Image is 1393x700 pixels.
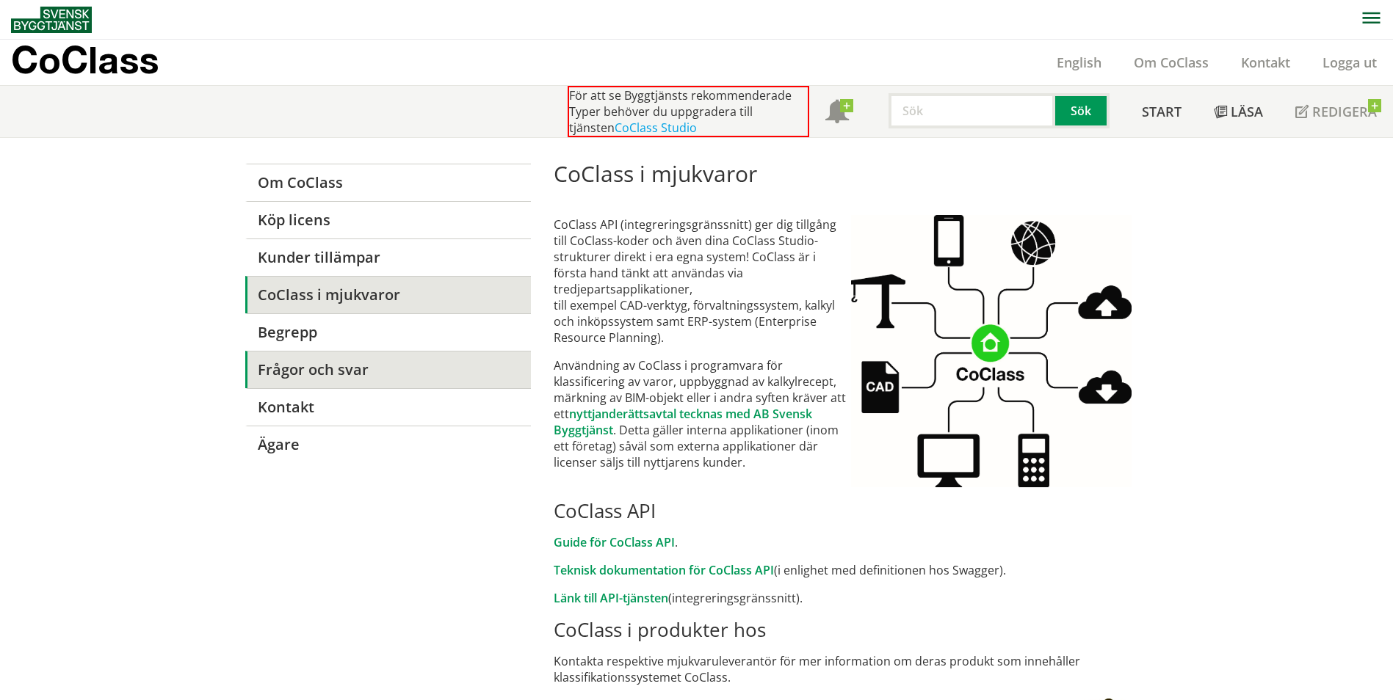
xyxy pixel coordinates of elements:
div: För att se Byggtjänsts rekommenderade Typer behöver du uppgradera till tjänsten [568,86,809,137]
p: . [554,534,1148,550]
a: Kontakt [1225,54,1306,71]
img: Svensk Byggtjänst [11,7,92,33]
span: Redigera [1312,103,1377,120]
a: Start [1126,86,1198,137]
p: Kontakta respektive mjukvaruleverantör för mer information om deras produkt som innehåller klassi... [554,653,1148,685]
span: Notifikationer [825,101,849,125]
a: Länk till API-tjänsten [554,590,668,606]
a: CoClass i mjukvaror [245,276,531,313]
a: Guide för CoClass API [554,534,675,550]
a: English [1041,54,1118,71]
h1: CoClass i mjukvaror [554,161,1148,187]
button: Sök [1055,93,1110,128]
a: Kunder tillämpar [245,238,531,276]
p: (i enlighet med definitionen hos Swagger). [554,562,1148,578]
a: CoClass Studio [615,120,697,136]
a: Läsa [1198,86,1279,137]
a: CoClass [11,40,190,85]
p: Användning av CoClass i programvara för klassificering av varor, uppbyggnad av kalkylrecept, märk... [554,357,851,470]
span: Läsa [1231,103,1263,120]
img: CoClassAPI.jpg [851,215,1132,487]
p: CoClass API (integreringsgränssnitt) ger dig tillgång till CoClass-koder och även dina CoClass St... [554,216,851,346]
p: CoClass [11,51,159,68]
a: nyttjanderättsavtal tecknas med AB Svensk Byggtjänst [554,406,812,438]
a: Kontakt [245,388,531,426]
a: Begrepp [245,313,531,351]
a: Frågor och svar [245,351,531,388]
a: Redigera [1279,86,1393,137]
a: Köp licens [245,201,531,238]
a: Om CoClass [245,164,531,201]
h2: CoClass API [554,499,1148,522]
input: Sök [889,93,1055,128]
a: Ägare [245,426,531,463]
a: Om CoClass [1118,54,1225,71]
a: Logga ut [1306,54,1393,71]
a: Teknisk dokumentation för CoClass API [554,562,774,578]
span: Start [1142,103,1182,120]
p: (integreringsgränssnitt). [554,590,1148,606]
h2: CoClass i produkter hos [554,618,1148,641]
